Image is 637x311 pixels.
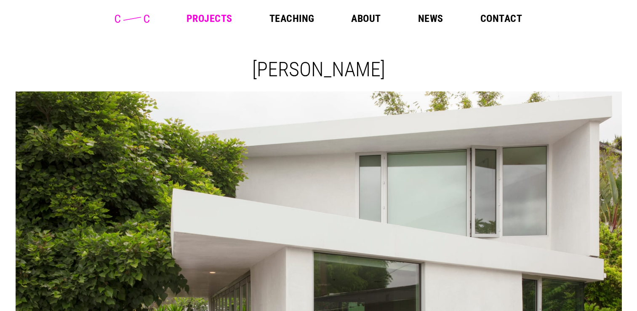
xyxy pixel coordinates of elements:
[480,13,522,24] a: Contact
[418,13,443,24] a: News
[269,13,315,24] a: Teaching
[187,13,232,24] a: Projects
[22,57,615,81] h1: [PERSON_NAME]
[351,13,381,24] a: About
[187,13,522,24] nav: Main Menu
